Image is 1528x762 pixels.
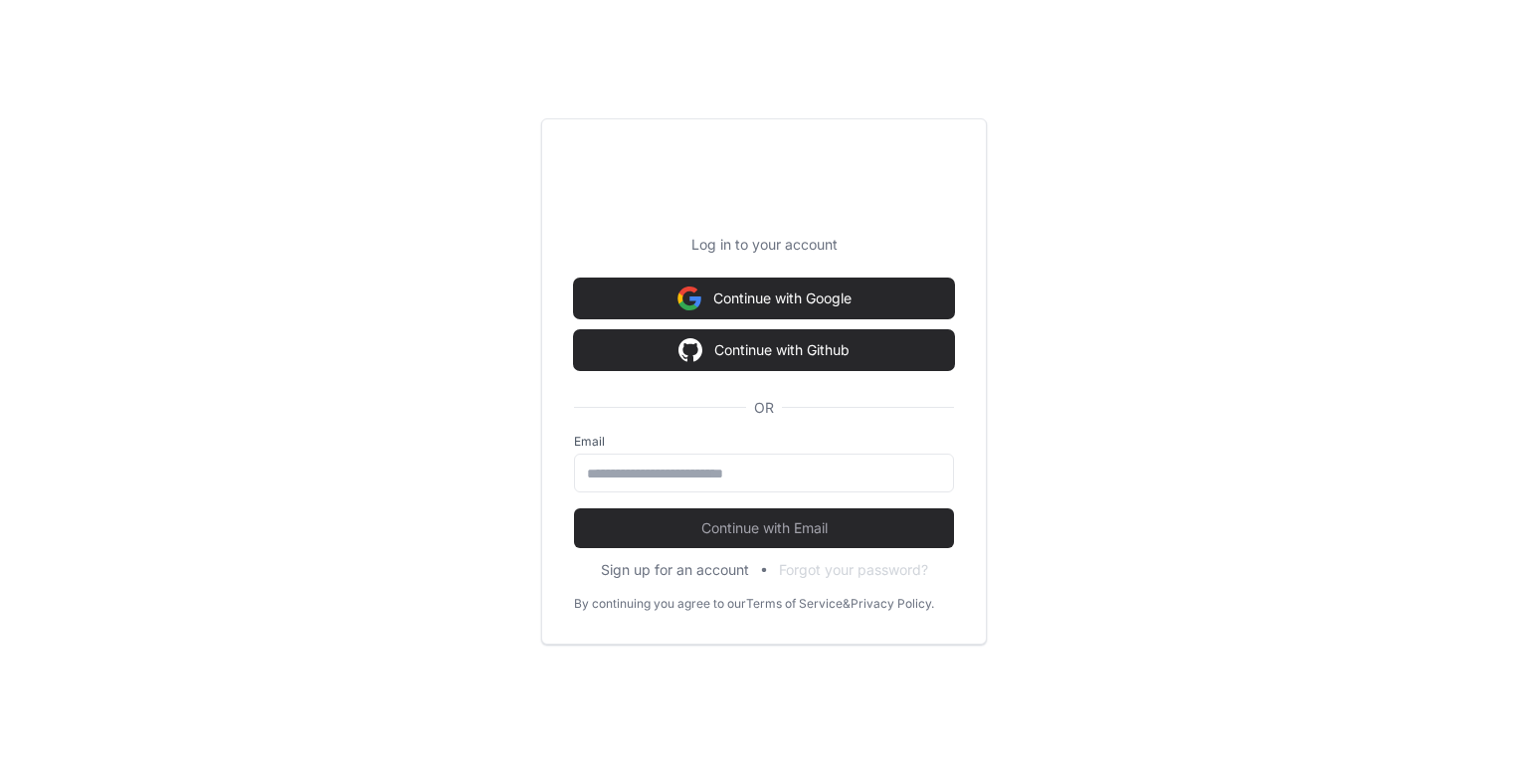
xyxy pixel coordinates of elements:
button: Forgot your password? [779,560,928,580]
button: Continue with Email [574,508,954,548]
img: Sign in with google [678,330,702,370]
p: Log in to your account [574,235,954,255]
img: Sign in with google [677,279,701,318]
label: Email [574,434,954,450]
a: Terms of Service [746,596,843,612]
div: By continuing you agree to our [574,596,746,612]
a: Privacy Policy. [851,596,934,612]
button: Continue with Google [574,279,954,318]
button: Continue with Github [574,330,954,370]
button: Sign up for an account [601,560,749,580]
span: Continue with Email [574,518,954,538]
span: OR [746,398,782,418]
div: & [843,596,851,612]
